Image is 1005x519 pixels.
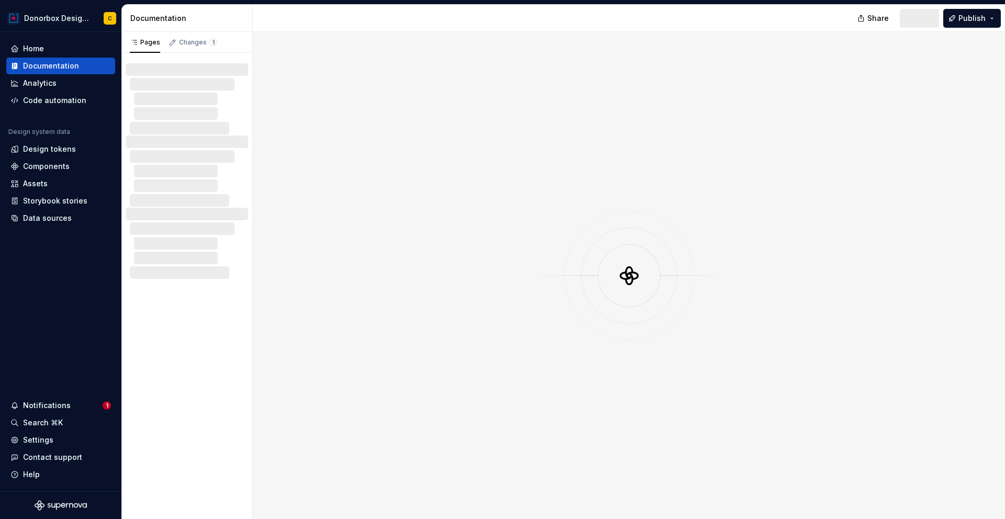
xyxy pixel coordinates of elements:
[6,58,115,74] a: Documentation
[23,95,86,106] div: Code automation
[108,14,112,22] div: C
[23,435,53,445] div: Settings
[958,13,986,24] span: Publish
[943,9,1001,28] button: Publish
[23,161,70,172] div: Components
[852,9,896,28] button: Share
[6,449,115,466] button: Contact support
[23,178,48,189] div: Assets
[179,38,217,47] div: Changes
[8,128,70,136] div: Design system data
[6,141,115,157] a: Design tokens
[23,144,76,154] div: Design tokens
[23,196,87,206] div: Storybook stories
[6,466,115,483] button: Help
[103,401,111,410] span: 1
[23,400,71,411] div: Notifications
[6,40,115,57] a: Home
[7,12,20,25] img: 17077652-375b-4f2c-92b0-528c72b71ea0.png
[23,43,44,54] div: Home
[23,78,57,88] div: Analytics
[6,193,115,209] a: Storybook stories
[2,7,119,29] button: Donorbox Design SystemC
[6,210,115,227] a: Data sources
[23,213,72,223] div: Data sources
[6,414,115,431] button: Search ⌘K
[130,38,160,47] div: Pages
[23,418,63,428] div: Search ⌘K
[6,92,115,109] a: Code automation
[867,13,889,24] span: Share
[209,38,217,47] span: 1
[23,469,40,480] div: Help
[6,175,115,192] a: Assets
[6,432,115,448] a: Settings
[6,397,115,414] button: Notifications1
[24,13,91,24] div: Donorbox Design System
[130,13,248,24] div: Documentation
[23,61,79,71] div: Documentation
[23,452,82,462] div: Contact support
[35,500,87,511] svg: Supernova Logo
[6,75,115,92] a: Analytics
[6,158,115,175] a: Components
